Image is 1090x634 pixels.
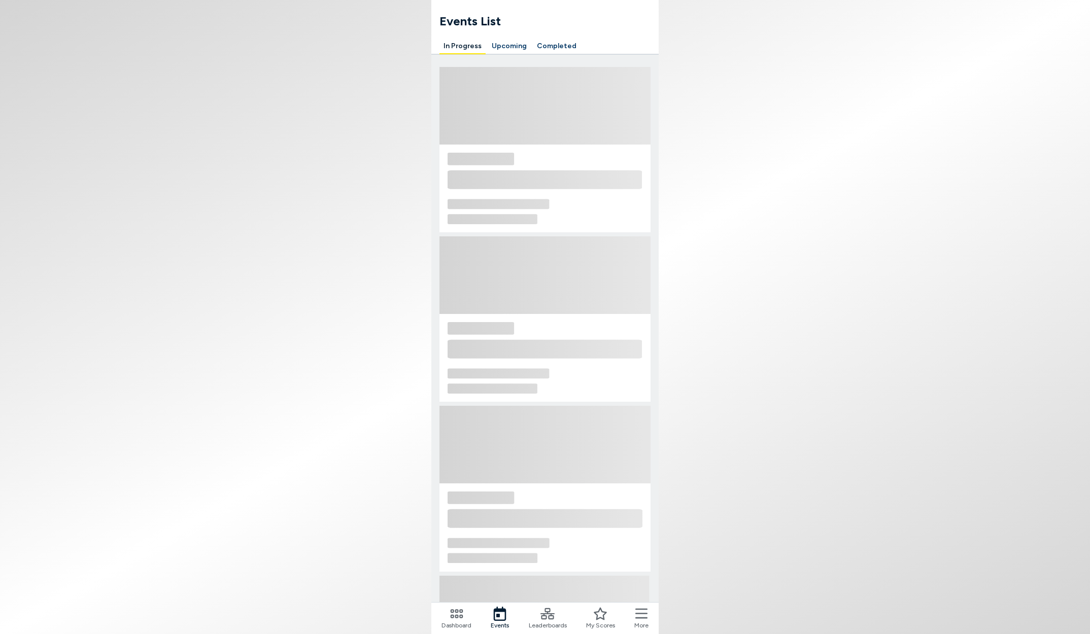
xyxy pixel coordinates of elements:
[533,39,581,54] button: Completed
[441,607,471,630] a: Dashboard
[634,621,649,630] span: More
[586,607,615,630] a: My Scores
[488,39,531,54] button: Upcoming
[439,12,659,30] h1: Events List
[439,39,486,54] button: In Progress
[491,607,509,630] a: Events
[529,621,567,630] span: Leaderboards
[441,621,471,630] span: Dashboard
[431,39,659,54] div: Manage your account
[529,607,567,630] a: Leaderboards
[586,621,615,630] span: My Scores
[634,607,649,630] button: More
[491,621,509,630] span: Events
